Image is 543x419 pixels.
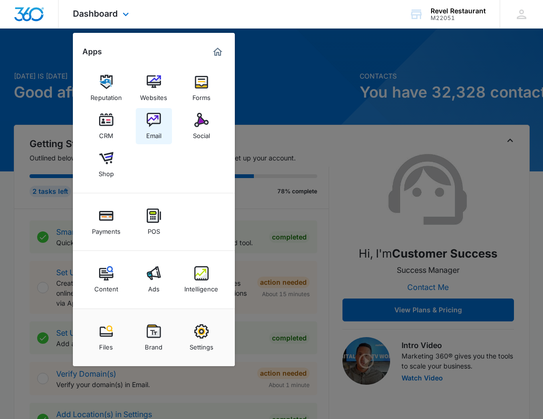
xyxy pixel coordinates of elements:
a: Email [136,108,172,144]
div: Social [193,127,210,140]
div: account id [431,15,486,21]
h2: Apps [82,47,102,56]
div: Reputation [90,89,122,101]
div: Intelligence [184,280,218,293]
div: Shop [99,165,114,178]
div: CRM [99,127,113,140]
div: Websites [140,89,167,101]
span: Dashboard [73,9,118,19]
a: Websites [136,70,172,106]
div: Ads [148,280,160,293]
a: Reputation [88,70,124,106]
a: Intelligence [183,261,220,298]
a: Content [88,261,124,298]
a: Shop [88,146,124,182]
a: Settings [183,319,220,356]
div: POS [148,223,160,235]
div: Email [146,127,161,140]
a: Marketing 360® Dashboard [210,44,225,60]
a: POS [136,204,172,240]
div: Brand [145,339,162,351]
div: Forms [192,89,211,101]
a: CRM [88,108,124,144]
a: Brand [136,319,172,356]
a: Social [183,108,220,144]
a: Ads [136,261,172,298]
div: Files [99,339,113,351]
a: Forms [183,70,220,106]
div: Content [94,280,118,293]
div: Payments [92,223,121,235]
a: Payments [88,204,124,240]
a: Files [88,319,124,356]
div: Settings [190,339,213,351]
div: account name [431,7,486,15]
